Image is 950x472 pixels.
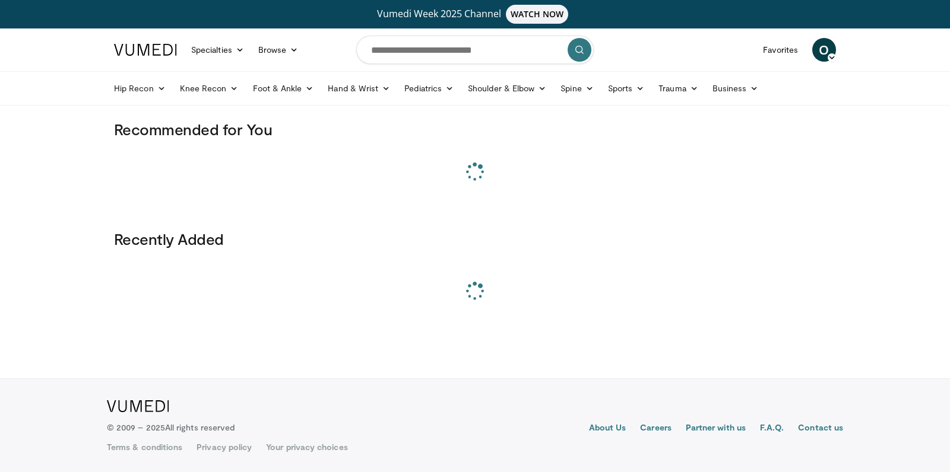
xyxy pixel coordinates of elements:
[114,120,836,139] h3: Recommended for You
[116,5,834,24] a: Vumedi Week 2025 ChannelWATCH NOW
[589,422,626,436] a: About Us
[705,76,766,100] a: Business
[321,76,397,100] a: Hand & Wrist
[651,76,705,100] a: Trauma
[397,76,461,100] a: Pediatrics
[553,76,600,100] a: Spine
[251,38,306,62] a: Browse
[686,422,746,436] a: Partner with us
[266,441,347,453] a: Your privacy choices
[246,76,321,100] a: Foot & Ankle
[760,422,784,436] a: F.A.Q.
[798,422,843,436] a: Contact us
[506,5,569,24] span: WATCH NOW
[356,36,594,64] input: Search topics, interventions
[107,76,173,100] a: Hip Recon
[640,422,672,436] a: Careers
[461,76,553,100] a: Shoulder & Elbow
[114,44,177,56] img: VuMedi Logo
[197,441,252,453] a: Privacy policy
[107,422,235,433] p: © 2009 – 2025
[107,400,169,412] img: VuMedi Logo
[173,76,246,100] a: Knee Recon
[107,441,182,453] a: Terms & conditions
[114,229,836,248] h3: Recently Added
[756,38,805,62] a: Favorites
[184,38,251,62] a: Specialties
[165,422,235,432] span: All rights reserved
[812,38,836,62] a: O
[601,76,652,100] a: Sports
